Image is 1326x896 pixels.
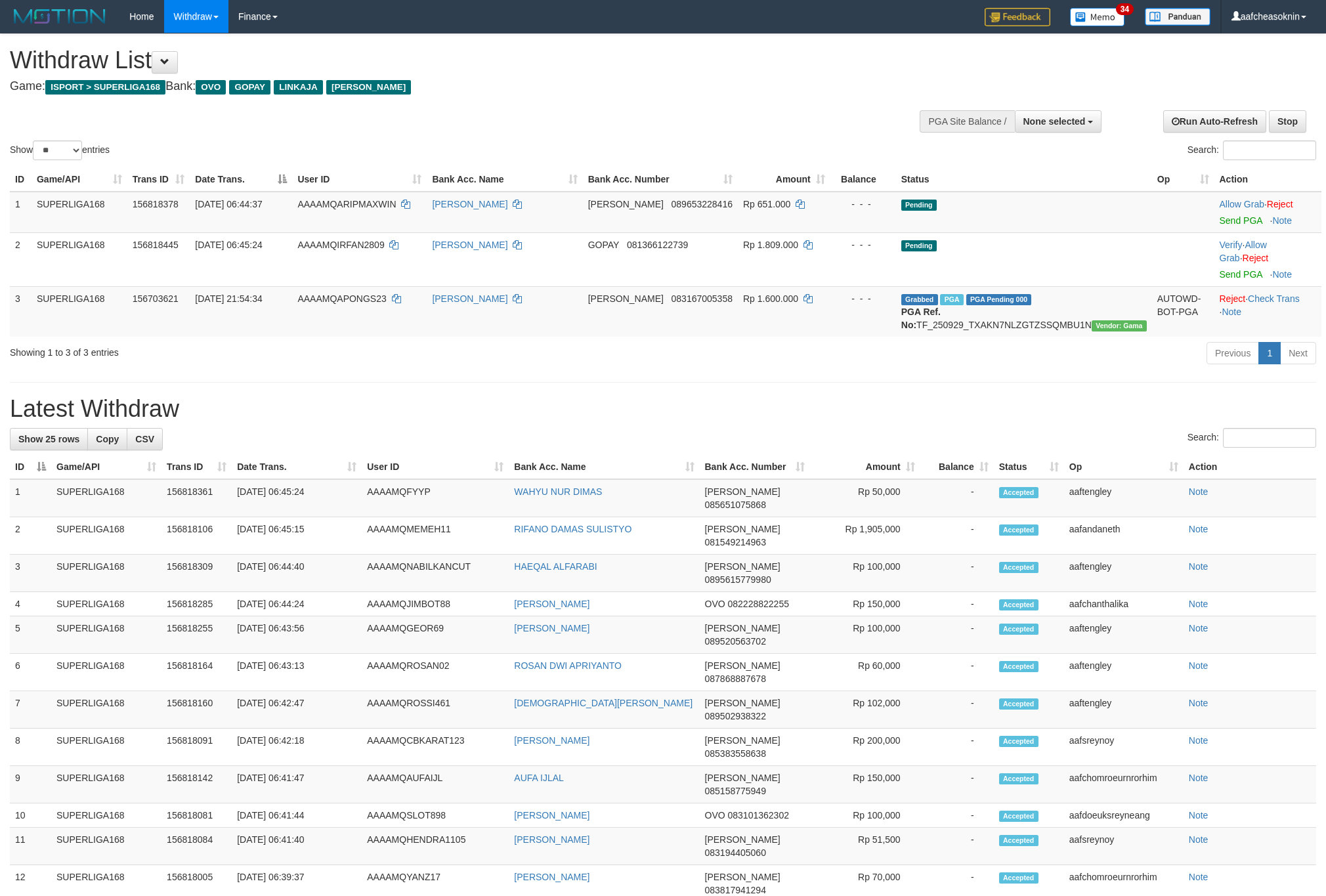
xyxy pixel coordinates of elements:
td: aafdoeuksreyneang [1064,803,1184,828]
a: 1 [1258,342,1281,364]
th: Game/API: activate to sort column ascending [51,455,161,479]
span: OVO [705,599,725,609]
th: Status: activate to sort column ascending [994,455,1064,479]
td: AAAAMQROSAN02 [362,654,509,691]
td: AAAAMQAUFAIJL [362,766,509,803]
span: [PERSON_NAME] [705,561,781,572]
th: Action [1184,455,1316,479]
td: aafsreynoy [1064,828,1184,865]
select: Showentries [33,140,82,160]
td: aafchomroeurnrorhim [1064,766,1184,803]
td: [DATE] 06:43:56 [232,616,362,654]
a: Send PGA [1220,269,1262,280]
a: Verify [1220,240,1243,250]
th: Bank Acc. Number: activate to sort column ascending [700,455,810,479]
a: [PERSON_NAME] [514,599,589,609]
th: Bank Acc. Name: activate to sort column ascending [427,167,582,192]
a: Note [1189,599,1208,609]
div: PGA Site Balance / [920,110,1014,133]
td: [DATE] 06:43:13 [232,654,362,691]
span: Accepted [999,661,1038,672]
span: · [1220,199,1267,209]
div: - - - [836,238,891,251]
span: PGA Pending [966,294,1032,305]
td: Rp 100,000 [810,555,920,592]
span: 156703621 [133,293,179,304]
td: [DATE] 06:41:44 [232,803,362,828]
th: Date Trans.: activate to sort column ascending [232,455,362,479]
td: SUPERLIGA168 [51,555,161,592]
td: SUPERLIGA168 [51,729,161,766]
td: - [920,555,994,592]
a: Check Trans [1248,293,1300,304]
span: Accepted [999,562,1038,573]
td: AAAAMQMEMEH11 [362,517,509,555]
input: Search: [1223,428,1316,448]
th: ID [10,167,32,192]
td: 3 [10,286,32,337]
span: [PERSON_NAME] [326,80,411,95]
td: [DATE] 06:42:18 [232,729,362,766]
td: - [920,517,994,555]
td: 5 [10,616,51,654]
span: Copy 085383558638 to clipboard [705,748,766,759]
td: 156818164 [161,654,232,691]
span: [PERSON_NAME] [705,773,781,783]
a: Note [1189,561,1208,572]
td: Rp 150,000 [810,592,920,616]
td: SUPERLIGA168 [51,616,161,654]
a: Previous [1207,342,1259,364]
a: RIFANO DAMAS SULISTYO [514,524,631,534]
a: [PERSON_NAME] [514,810,589,821]
td: - [920,592,994,616]
td: aafchanthalika [1064,592,1184,616]
a: AUFA IJLAL [514,773,563,783]
td: SUPERLIGA168 [51,691,161,729]
th: Amount: activate to sort column ascending [738,167,830,192]
td: SUPERLIGA168 [51,592,161,616]
span: [PERSON_NAME] [705,834,781,845]
span: [PERSON_NAME] [705,660,781,671]
span: AAAAMQAPONGS23 [297,293,386,304]
th: Trans ID: activate to sort column ascending [127,167,190,192]
a: [PERSON_NAME] [514,872,589,882]
td: 6 [10,654,51,691]
span: OVO [705,810,725,821]
h4: Game: Bank: [10,80,871,93]
input: Search: [1223,140,1316,160]
label: Search: [1187,140,1316,160]
td: AAAAMQSLOT898 [362,803,509,828]
span: Copy 083167005358 to clipboard [672,293,733,304]
span: Copy 081549214963 to clipboard [705,537,766,547]
a: Reject [1243,253,1269,263]
td: 2 [10,232,32,286]
a: Note [1189,872,1208,882]
td: 156818106 [161,517,232,555]
div: Showing 1 to 3 of 3 entries [10,341,543,359]
td: 8 [10,729,51,766]
th: Date Trans.: activate to sort column descending [190,167,292,192]
a: Next [1280,342,1316,364]
td: SUPERLIGA168 [51,517,161,555]
th: Amount: activate to sort column ascending [810,455,920,479]
a: Note [1272,269,1292,280]
th: User ID: activate to sort column ascending [362,455,509,479]
td: [DATE] 06:44:24 [232,592,362,616]
span: 156818445 [133,240,179,250]
span: Copy 085651075868 to clipboard [705,500,766,510]
td: aaftengley [1064,616,1184,654]
img: panduan.png [1145,8,1210,26]
span: Accepted [999,736,1038,747]
span: Copy 0895615779980 to clipboard [705,574,771,585]
td: AAAAMQGEOR69 [362,616,509,654]
td: · · [1214,286,1322,337]
td: Rp 51,500 [810,828,920,865]
td: SUPERLIGA168 [51,479,161,517]
td: aaftengley [1064,479,1184,517]
span: LINKAJA [274,80,323,95]
a: [PERSON_NAME] [432,199,507,209]
button: None selected [1015,110,1102,133]
span: [DATE] 06:44:37 [195,199,262,209]
span: OVO [196,80,226,95]
span: Accepted [999,872,1038,884]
